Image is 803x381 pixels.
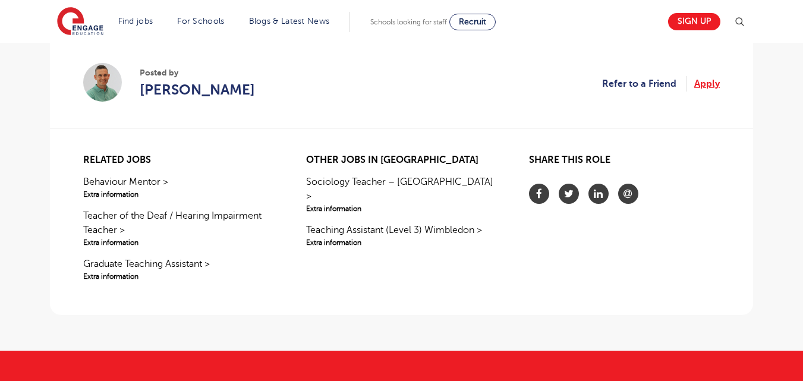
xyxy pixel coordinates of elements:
a: Graduate Teaching Assistant >Extra information [83,257,274,282]
span: Posted by [140,67,255,79]
h2: Share this role [529,155,720,172]
a: Teaching Assistant (Level 3) Wimbledon >Extra information [306,223,497,248]
a: Sign up [668,13,720,30]
h2: Related jobs [83,155,274,166]
span: Extra information [306,237,497,248]
a: Behaviour Mentor >Extra information [83,175,274,200]
span: Extra information [83,237,274,248]
a: Sociology Teacher – [GEOGRAPHIC_DATA] >Extra information [306,175,497,214]
span: Extra information [83,271,274,282]
a: [PERSON_NAME] [140,79,255,100]
img: Engage Education [57,7,103,37]
a: Recruit [449,14,496,30]
a: Blogs & Latest News [249,17,330,26]
a: Teacher of the Deaf / Hearing Impairment Teacher >Extra information [83,209,274,248]
span: Extra information [83,189,274,200]
a: For Schools [177,17,224,26]
a: Apply [694,76,720,92]
span: Schools looking for staff [370,18,447,26]
a: Refer to a Friend [602,76,687,92]
a: Find jobs [118,17,153,26]
span: Extra information [306,203,497,214]
span: Recruit [459,17,486,26]
h2: Other jobs in [GEOGRAPHIC_DATA] [306,155,497,166]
